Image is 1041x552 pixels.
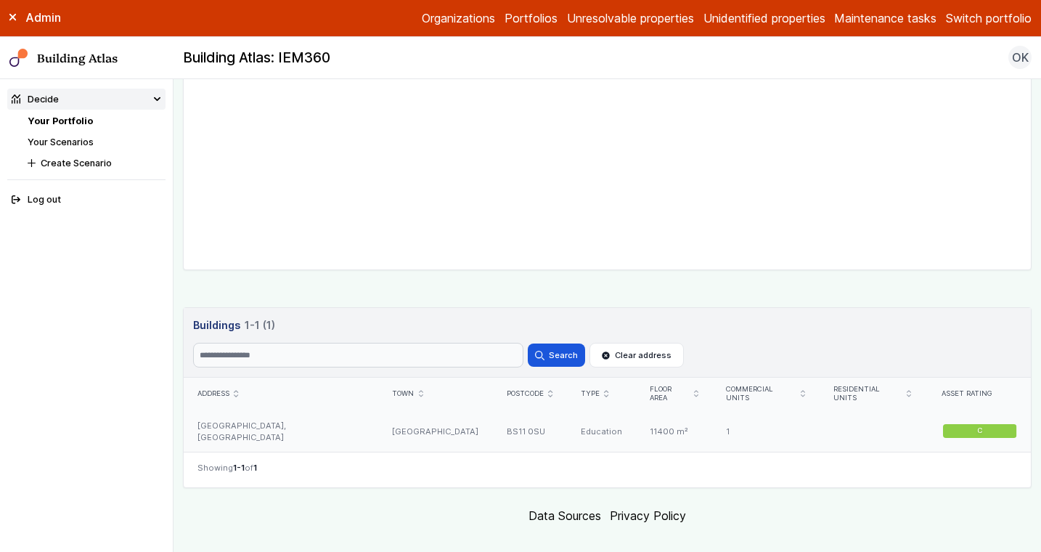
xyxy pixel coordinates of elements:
div: Education [567,410,636,452]
button: Search [528,344,584,367]
img: main-0bbd2752.svg [9,49,28,68]
button: Create Scenario [23,153,166,174]
span: 1 [253,463,257,473]
h2: Building Atlas: IEM360 [183,49,330,68]
nav: Table navigation [184,452,1031,487]
a: Your Scenarios [28,137,94,147]
div: BS11 0SU [493,410,567,452]
summary: Decide [7,89,166,110]
a: Privacy Policy [610,508,686,523]
div: [GEOGRAPHIC_DATA], [GEOGRAPHIC_DATA] [184,410,379,452]
button: Log out [7,190,166,211]
div: [GEOGRAPHIC_DATA] [378,410,492,452]
div: 1 [712,410,819,452]
div: Address [197,389,364,399]
div: Decide [12,92,59,106]
span: 1-1 (1) [245,317,275,333]
span: C [977,426,982,436]
div: 11400 m² [636,410,712,452]
div: Type [581,389,622,399]
h3: Buildings [193,317,1022,333]
div: Postcode [507,389,553,399]
a: Unidentified properties [703,9,825,27]
div: Commercial units [726,385,805,404]
a: Organizations [422,9,495,27]
button: Switch portfolio [946,9,1032,27]
div: Floor area [650,385,698,404]
a: [GEOGRAPHIC_DATA], [GEOGRAPHIC_DATA][GEOGRAPHIC_DATA]BS11 0SUEducation11400 m²1C [184,410,1031,452]
div: Residential units [833,385,912,404]
a: Maintenance tasks [834,9,936,27]
div: Asset rating [942,389,1017,399]
a: Data Sources [528,508,601,523]
span: 1-1 [233,463,245,473]
button: Clear address [589,343,684,368]
a: Your Portfolio [28,115,93,126]
div: Town [392,389,478,399]
button: OK [1008,46,1032,69]
a: Portfolios [505,9,558,27]
span: OK [1012,49,1029,66]
span: Showing of [197,462,257,474]
a: Unresolvable properties [567,9,694,27]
